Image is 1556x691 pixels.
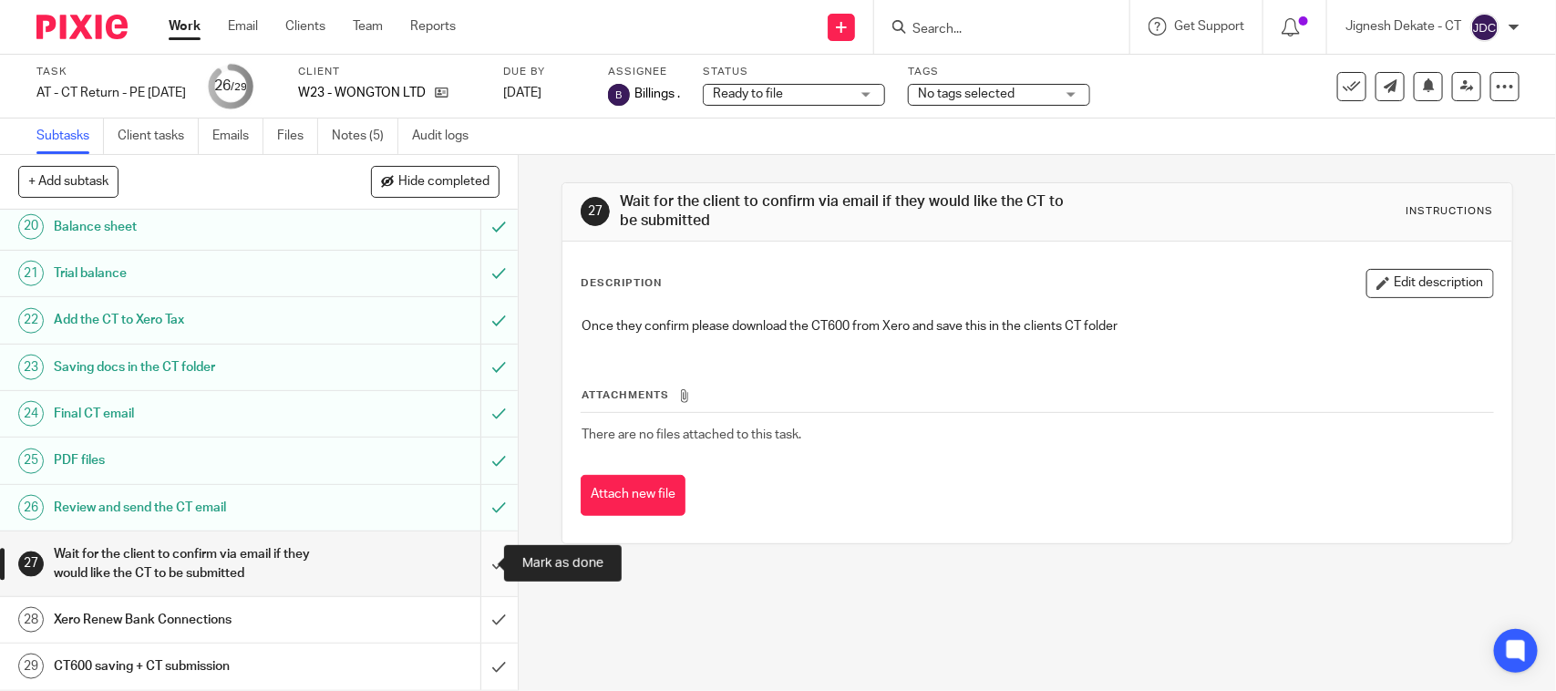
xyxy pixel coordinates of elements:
img: svg%3E [608,84,630,106]
a: Team [353,17,383,36]
p: W23 - WONGTON LTD [298,84,426,102]
div: 27 [581,197,610,226]
div: 26 [214,76,247,97]
label: Due by [503,65,585,79]
h1: Xero Renew Bank Connections [54,606,326,634]
div: 25 [18,449,44,474]
h1: Trial balance [54,260,326,287]
p: Jignesh Dekate - CT [1345,17,1461,36]
span: Ready to file [713,88,783,100]
div: AT - CT Return - PE 31-03-2025 [36,84,186,102]
label: Assignee [608,65,680,79]
h1: Balance sheet [54,213,326,241]
h1: Review and send the CT email [54,494,326,521]
a: Subtasks [36,119,104,154]
a: Emails [212,119,263,154]
span: There are no files attached to this task. [582,428,801,441]
div: 23 [18,355,44,380]
input: Search [911,22,1075,38]
div: 21 [18,261,44,286]
span: No tags selected [918,88,1015,100]
a: Clients [285,17,325,36]
span: Get Support [1174,20,1244,33]
div: Instructions [1407,204,1494,219]
a: Reports [410,17,456,36]
span: Hide completed [398,175,489,190]
h1: Wait for the client to confirm via email if they would like the CT to be submitted [620,192,1077,232]
h1: Saving docs in the CT folder [54,354,326,381]
div: 24 [18,401,44,427]
a: Audit logs [412,119,482,154]
label: Tags [908,65,1090,79]
button: Attach new file [581,475,685,516]
span: Attachments [582,390,669,400]
h1: PDF files [54,447,326,474]
div: 28 [18,607,44,633]
div: 27 [18,552,44,577]
h1: Final CT email [54,400,326,428]
p: Description [581,276,662,291]
span: Billings . [634,85,680,103]
a: Files [277,119,318,154]
label: Task [36,65,186,79]
a: Email [228,17,258,36]
a: Client tasks [118,119,199,154]
h1: CT600 saving + CT submission [54,653,326,680]
div: 29 [18,654,44,679]
h1: Add the CT to Xero Tax [54,306,326,334]
img: svg%3E [1470,13,1499,42]
div: 22 [18,308,44,334]
div: 20 [18,214,44,240]
div: AT - CT Return - PE [DATE] [36,84,186,102]
div: 26 [18,495,44,521]
button: + Add subtask [18,166,119,197]
p: Once they confirm please download the CT600 from Xero and save this in the clients CT folder [582,317,1492,335]
label: Status [703,65,885,79]
button: Hide completed [371,166,500,197]
small: /29 [231,82,247,92]
a: Work [169,17,201,36]
h1: Wait for the client to confirm via email if they would like the CT to be submitted [54,541,326,587]
button: Edit description [1366,269,1494,298]
img: Pixie [36,15,128,39]
a: Notes (5) [332,119,398,154]
span: [DATE] [503,87,541,99]
label: Client [298,65,480,79]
